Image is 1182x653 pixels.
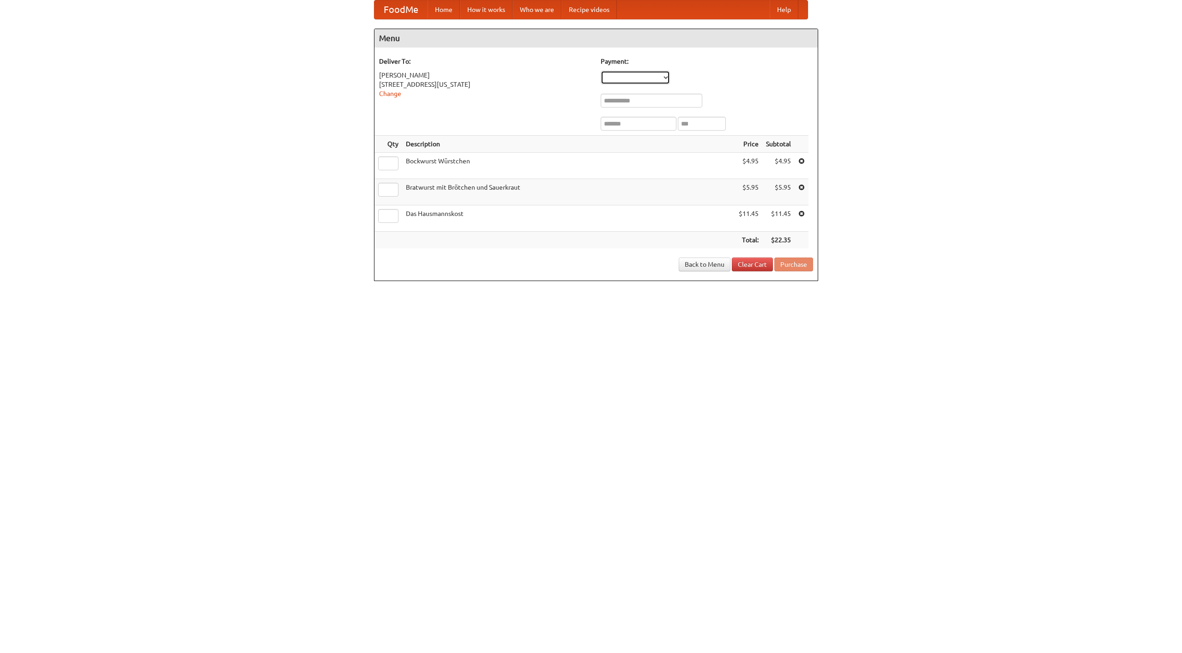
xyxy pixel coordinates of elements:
[735,232,762,249] th: Total:
[762,153,795,179] td: $4.95
[374,136,402,153] th: Qty
[679,258,730,271] a: Back to Menu
[402,153,735,179] td: Bockwurst Würstchen
[379,90,401,97] a: Change
[770,0,798,19] a: Help
[762,179,795,205] td: $5.95
[762,232,795,249] th: $22.35
[735,153,762,179] td: $4.95
[735,179,762,205] td: $5.95
[601,57,813,66] h5: Payment:
[513,0,561,19] a: Who we are
[735,136,762,153] th: Price
[732,258,773,271] a: Clear Cart
[762,205,795,232] td: $11.45
[402,179,735,205] td: Bratwurst mit Brötchen und Sauerkraut
[561,0,617,19] a: Recipe videos
[428,0,460,19] a: Home
[374,29,818,48] h4: Menu
[762,136,795,153] th: Subtotal
[379,57,591,66] h5: Deliver To:
[735,205,762,232] td: $11.45
[374,0,428,19] a: FoodMe
[379,80,591,89] div: [STREET_ADDRESS][US_STATE]
[402,205,735,232] td: Das Hausmannskost
[460,0,513,19] a: How it works
[379,71,591,80] div: [PERSON_NAME]
[402,136,735,153] th: Description
[774,258,813,271] button: Purchase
